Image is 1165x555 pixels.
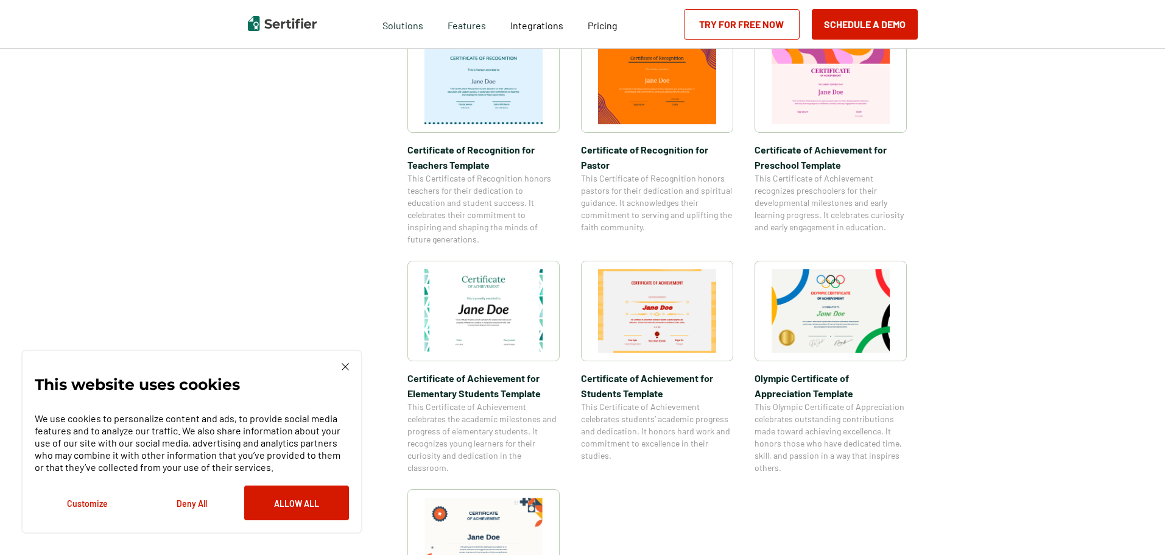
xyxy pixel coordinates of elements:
[35,378,240,391] p: This website uses cookies
[755,172,907,233] span: This Certificate of Achievement recognizes preschoolers for their developmental milestones and ea...
[581,32,733,246] a: Certificate of Recognition for PastorCertificate of Recognition for PastorThis Certificate of Rec...
[1104,497,1165,555] iframe: Chat Widget
[139,486,244,520] button: Deny All
[755,32,907,246] a: Certificate of Achievement for Preschool TemplateCertificate of Achievement for Preschool Templat...
[448,16,486,32] span: Features
[772,41,890,124] img: Certificate of Achievement for Preschool Template
[581,401,733,462] span: This Certificate of Achievement celebrates students’ academic progress and dedication. It honors ...
[755,401,907,474] span: This Olympic Certificate of Appreciation celebrates outstanding contributions made toward achievi...
[581,142,733,172] span: Certificate of Recognition for Pastor
[244,486,349,520] button: Allow All
[772,269,890,353] img: Olympic Certificate of Appreciation​ Template
[35,486,139,520] button: Customize
[684,9,800,40] a: Try for Free Now
[588,16,618,32] a: Pricing
[248,16,317,31] img: Sertifier | Digital Credentialing Platform
[407,261,560,474] a: Certificate of Achievement for Elementary Students TemplateCertificate of Achievement for Element...
[812,9,918,40] button: Schedule a Demo
[510,19,563,31] span: Integrations
[342,363,349,370] img: Cookie Popup Close
[581,370,733,401] span: Certificate of Achievement for Students Template
[588,19,618,31] span: Pricing
[407,172,560,246] span: This Certificate of Recognition honors teachers for their dedication to education and student suc...
[424,269,543,353] img: Certificate of Achievement for Elementary Students Template
[407,370,560,401] span: Certificate of Achievement for Elementary Students Template
[510,16,563,32] a: Integrations
[382,16,423,32] span: Solutions
[407,401,560,474] span: This Certificate of Achievement celebrates the academic milestones and progress of elementary stu...
[598,41,716,124] img: Certificate of Recognition for Pastor
[407,32,560,246] a: Certificate of Recognition for Teachers TemplateCertificate of Recognition for Teachers TemplateT...
[581,172,733,233] span: This Certificate of Recognition honors pastors for their dedication and spiritual guidance. It ac...
[755,142,907,172] span: Certificate of Achievement for Preschool Template
[755,370,907,401] span: Olympic Certificate of Appreciation​ Template
[35,412,349,473] p: We use cookies to personalize content and ads, to provide social media features and to analyze ou...
[755,261,907,474] a: Olympic Certificate of Appreciation​ TemplateOlympic Certificate of Appreciation​ TemplateThis Ol...
[407,142,560,172] span: Certificate of Recognition for Teachers Template
[581,261,733,474] a: Certificate of Achievement for Students TemplateCertificate of Achievement for Students TemplateT...
[424,41,543,124] img: Certificate of Recognition for Teachers Template
[598,269,716,353] img: Certificate of Achievement for Students Template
